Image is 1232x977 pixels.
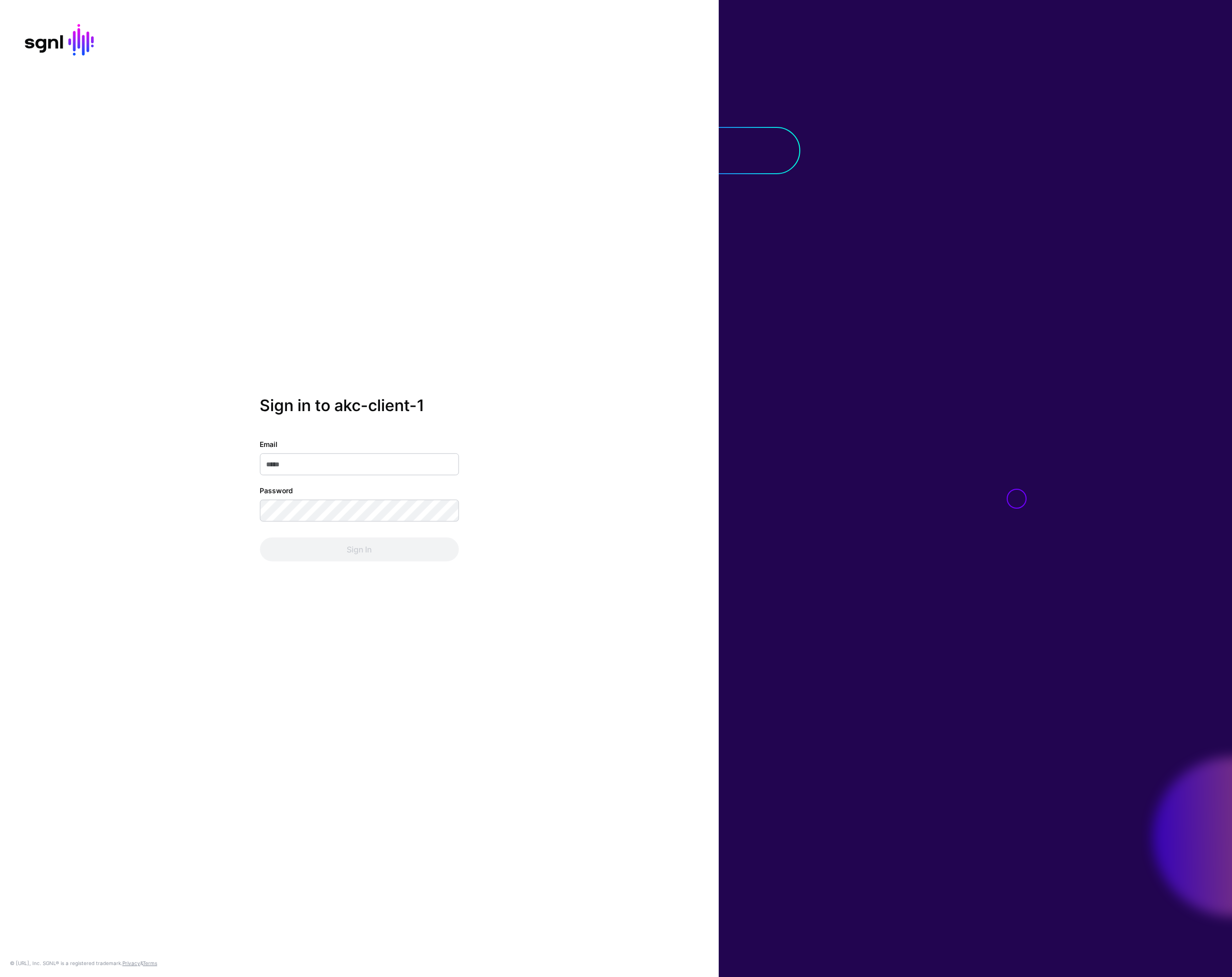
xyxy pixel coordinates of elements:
div: © [URL], Inc. SGNL® is a registered trademark. & [10,959,157,967]
label: Password [260,485,293,496]
a: Terms [143,960,157,966]
a: Privacy [122,960,140,966]
h2: Sign in to akc-client-1 [260,396,459,415]
label: Email [260,439,278,449]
